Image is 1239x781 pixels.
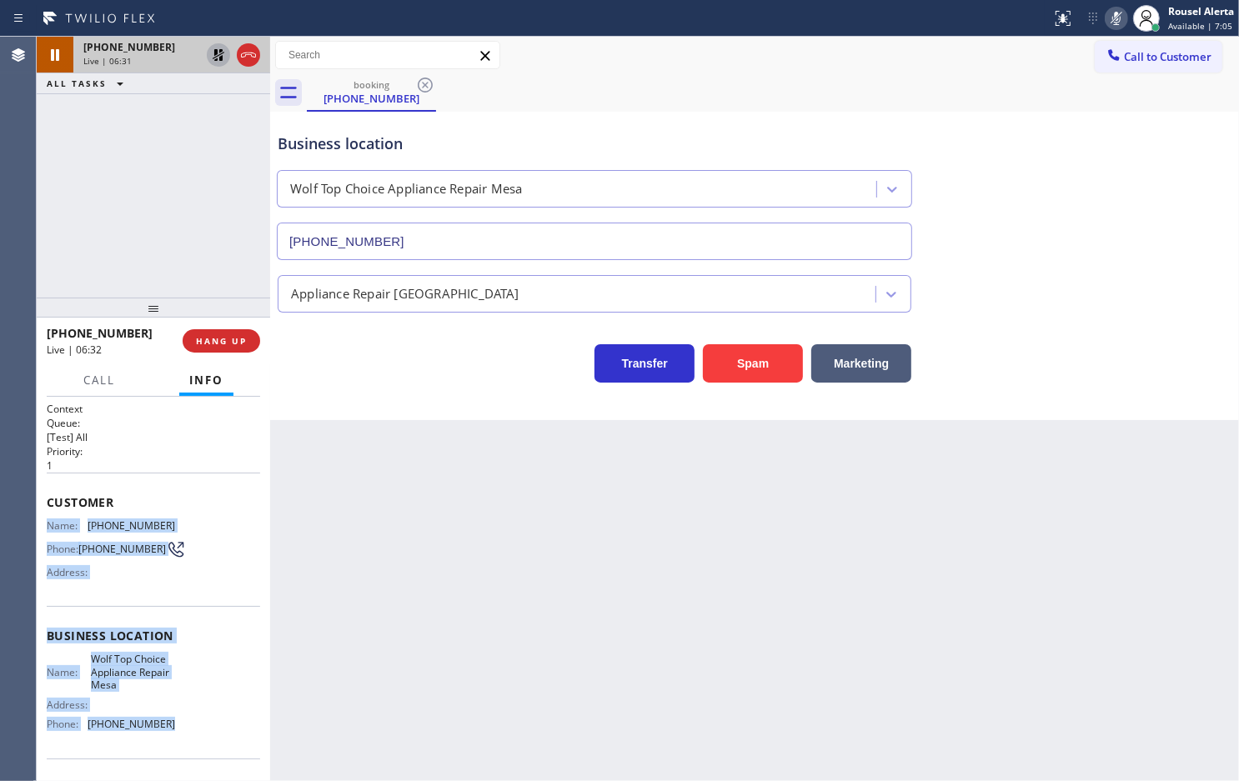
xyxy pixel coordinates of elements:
div: Wolf Top Choice Appliance Repair Mesa [290,180,522,199]
div: Business location [278,133,911,155]
button: Call to Customer [1095,41,1222,73]
span: [PHONE_NUMBER] [78,543,166,555]
button: Hang up [237,43,260,67]
span: Customer [47,494,260,510]
h1: Context [47,402,260,416]
span: Phone: [47,543,78,555]
button: Marketing [811,344,911,383]
span: Business location [47,628,260,643]
span: Call to Customer [1124,49,1211,64]
div: [PHONE_NUMBER] [308,91,434,106]
h2: Queue: [47,416,260,430]
button: Info [179,364,233,397]
button: Call [73,364,125,397]
span: [PHONE_NUMBER] [88,519,175,532]
div: (928) 862-0886 [308,74,434,110]
span: Address: [47,566,91,578]
button: Transfer [594,344,695,383]
button: Spam [703,344,803,383]
p: [Test] All [47,430,260,444]
span: [PHONE_NUMBER] [88,718,175,730]
span: Info [189,373,223,388]
span: ALL TASKS [47,78,107,89]
span: Live | 06:31 [83,55,132,67]
span: Call [83,373,115,388]
p: 1 [47,458,260,473]
button: Mute [1105,7,1128,30]
span: [PHONE_NUMBER] [47,325,153,341]
button: Unhold Customer [207,43,230,67]
button: HANG UP [183,329,260,353]
input: Phone Number [277,223,912,260]
span: Name: [47,519,88,532]
span: Phone: [47,718,88,730]
h2: Priority: [47,444,260,458]
input: Search [276,42,499,68]
div: booking [308,78,434,91]
span: [PHONE_NUMBER] [83,40,175,54]
span: Live | 06:32 [47,343,102,357]
button: ALL TASKS [37,73,140,93]
span: Name: [47,666,91,678]
div: Rousel Alerta [1168,4,1234,18]
span: HANG UP [196,335,247,347]
span: Address: [47,698,91,711]
span: Available | 7:05 [1168,20,1232,32]
span: Wolf Top Choice Appliance Repair Mesa [91,653,174,691]
div: Appliance Repair [GEOGRAPHIC_DATA] [291,284,519,303]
